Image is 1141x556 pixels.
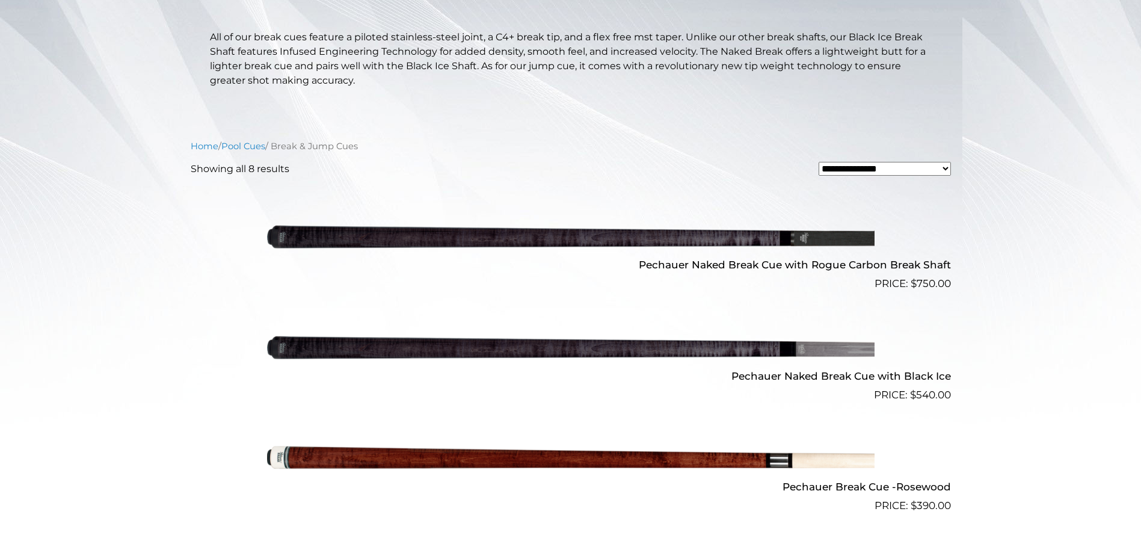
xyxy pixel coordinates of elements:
[210,30,932,88] p: All of our break cues feature a piloted stainless-steel joint, a C4+ break tip, and a flex free m...
[191,365,951,387] h2: Pechauer Naked Break Cue with Black Ice
[191,140,951,153] nav: Breadcrumb
[911,277,917,289] span: $
[910,389,951,401] bdi: 540.00
[221,141,265,152] a: Pool Cues
[191,254,951,276] h2: Pechauer Naked Break Cue with Rogue Carbon Break Shaft
[191,186,951,292] a: Pechauer Naked Break Cue with Rogue Carbon Break Shaft $750.00
[191,297,951,403] a: Pechauer Naked Break Cue with Black Ice $540.00
[911,499,917,511] span: $
[267,186,875,287] img: Pechauer Naked Break Cue with Rogue Carbon Break Shaft
[191,141,218,152] a: Home
[819,162,951,176] select: Shop order
[910,389,916,401] span: $
[267,408,875,509] img: Pechauer Break Cue -Rosewood
[267,297,875,398] img: Pechauer Naked Break Cue with Black Ice
[191,408,951,514] a: Pechauer Break Cue -Rosewood $390.00
[911,499,951,511] bdi: 390.00
[191,476,951,498] h2: Pechauer Break Cue -Rosewood
[191,162,289,176] p: Showing all 8 results
[911,277,951,289] bdi: 750.00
